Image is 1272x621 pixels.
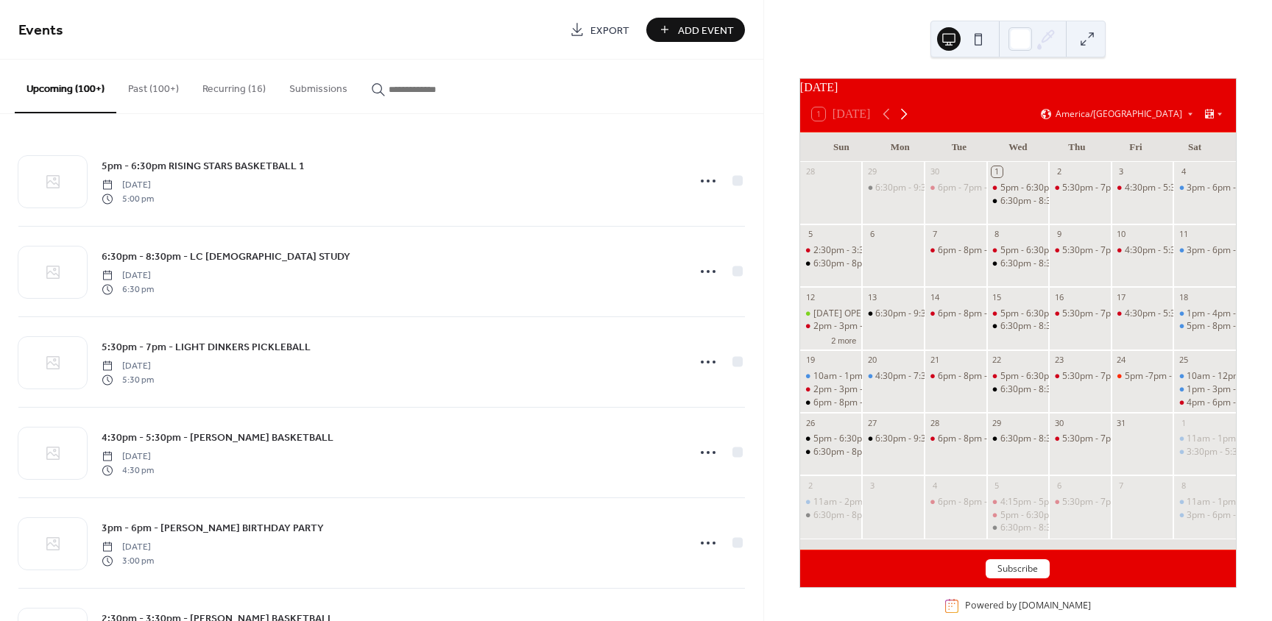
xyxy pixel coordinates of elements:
div: 18 [1178,291,1189,302]
div: 6:30pm - 9:30pm - YOUNG LIFE [862,308,925,320]
div: 6pm - 8pm - WENDY PICKLEBALL [925,370,987,383]
a: 5:30pm - 7pm - LIGHT DINKERS PICKLEBALL [102,338,311,355]
div: 10am - 1pm - STILL BIRTHDAY PARTY [813,370,965,383]
a: 4:30pm - 5:30pm - [PERSON_NAME] BASKETBALL [102,429,333,446]
div: 5pm -7pm - SCHNEIDER BIRTHDAY PARTY [1112,370,1174,383]
div: Powered by [965,600,1091,612]
div: 6:30pm - 8:30pm - LC BIBLE STUDY [987,320,1050,333]
button: Subscribe [986,559,1050,578]
div: 21 [929,355,940,366]
div: 5pm - 6:30pm RISING STARS BASKETBALL 1 [987,244,1050,257]
div: 5pm - 6:30pm - ADULT PICKLEBALL [813,433,957,445]
div: 7 [929,229,940,240]
div: 4:30pm - 7:30pm - LAKE COUNTRY SWIM TEAM [DATE] PARTY [875,370,1128,383]
div: 2 [805,480,816,491]
span: 5:30 pm [102,373,154,386]
div: 10 [1116,229,1127,240]
span: 5pm - 6:30pm RISING STARS BASKETBALL 1 [102,159,305,174]
div: 6:30pm - 8:30pm - LC [DEMOGRAPHIC_DATA] STUDY [1000,320,1218,333]
div: 14 [929,291,940,302]
div: 2pm - 3pm - JOSH BASKETBALL [800,383,863,396]
div: 5pm - 6:30pm - ADULT PICKLEBALL [800,433,863,445]
div: 2:30pm - 3:30pm - JOSH BASKETBALL [800,244,863,257]
button: Past (100+) [116,60,191,112]
a: 5pm - 6:30pm RISING STARS BASKETBALL 1 [102,157,305,174]
button: Upcoming (100+) [15,60,116,113]
div: 5:30pm - 7pm - LIGHT DINKERS PICKLEBALL [1062,496,1240,508]
div: 5:30pm - 7pm - LIGHT DINKERS PICKLEBALL [1049,370,1112,383]
div: 6:30pm - 8pm - AVERAGE JOES GAME NIGHT [813,446,995,458]
div: 3:30pm - 5:30pm - ZITZNER BIRTHDAY PARTY [1173,446,1236,458]
div: HALLOWEEN OPEN PLAY [800,308,863,320]
div: 16 [1053,291,1064,302]
span: Events [18,16,63,45]
div: 1 [1178,417,1189,428]
div: 5pm - 6:30pm RISING STARS BASKETBALL 1 [987,308,1050,320]
a: 6:30pm - 8:30pm - LC [DEMOGRAPHIC_DATA] STUDY [102,248,350,265]
div: 6:30pm - 8:30pm - LC BIBLE STUDY [987,433,1050,445]
div: 12 [805,291,816,302]
button: Recurring (16) [191,60,278,112]
div: 6:30pm - 8:30pm - LC BIBLE STUDY [987,258,1050,270]
span: 4:30 pm [102,464,154,477]
div: 6:30pm - 8pm - AVERAGE JOES GAME NIGHT [800,258,863,270]
div: 26 [805,417,816,428]
div: 15 [992,291,1003,302]
div: 6:30pm - 8:30pm - LC BIBLE STUDY [987,522,1050,534]
div: 25 [1178,355,1189,366]
div: 6:30pm - 8pm - AVERAGE JOES GAME NIGHT [800,446,863,458]
div: 4:30pm - 5:30pm - JOSH BASKETBALL [1112,244,1174,257]
span: [DATE] [102,179,154,192]
div: 19 [805,355,816,366]
div: 3pm - 6pm - PRONSCHINSKE BIRTHDAY PARTY [1173,244,1236,257]
div: [DATE] OPEN PLAY [813,308,891,320]
div: 31 [1116,417,1127,428]
div: 2 [1053,166,1064,177]
div: 22 [992,355,1003,366]
div: 5:30pm - 7pm - LIGHT DINKERS PICKLEBALL [1062,182,1240,194]
div: 5:30pm - 7pm - LIGHT DINKERS PICKLEBALL [1049,433,1112,445]
div: 5:30pm - 7pm - LIGHT DINKERS PICKLEBALL [1049,182,1112,194]
span: 5:30pm - 7pm - LIGHT DINKERS PICKLEBALL [102,340,311,355]
span: Add Event [678,23,734,38]
div: 5 [992,480,1003,491]
span: 6:30pm - 8:30pm - LC [DEMOGRAPHIC_DATA] STUDY [102,249,350,265]
div: 17 [1116,291,1127,302]
div: 5:30pm - 7pm - LIGHT DINKERS PICKLEBALL [1049,308,1112,320]
div: 10am - 12pm - TIMM BIRTHDAY PARTY [1173,370,1236,383]
div: 6:30pm - 8:30pm - LC [DEMOGRAPHIC_DATA] STUDY [1000,258,1218,270]
div: 5:30pm - 7pm - LIGHT DINKERS PICKLEBALL [1062,370,1240,383]
div: 29 [866,166,877,177]
div: 5pm - 6:30pm RISING STARS BASKETBALL 1 [1000,370,1179,383]
div: 6:30pm - 8:30pm - LC BIBLE STUDY [987,195,1050,207]
button: Submissions [278,60,359,112]
div: 6pm - 8pm - HIGH SCHOOL OPEN MIC [800,397,863,409]
div: 11am - 2pm - ADAMS BIRTHDAY PARTY [800,496,863,508]
div: 27 [866,417,877,428]
button: Add Event [646,18,745,42]
div: 2pm - 3pm - JOSH BASKETBALL [813,383,941,396]
div: 6:30pm - 8:30pm - LC BIBLE STUDY [987,383,1050,396]
div: 5pm - 6:30pm RISING STARS BASKETBALL 1 [1000,308,1179,320]
div: 6pm - 8pm - WENDY PICKLEBALL [925,433,987,445]
span: 6:30 pm [102,283,154,296]
button: 2 more [825,333,862,346]
div: 5pm - 6:30pm RISING STARS BASKETBALL 2 [1000,509,1179,522]
div: Sat [1165,132,1224,162]
div: 6:30pm - 8pm - AVERAGE JOES GAME NIGHT [800,509,863,522]
div: 6pm - 8pm - [PERSON_NAME] [938,370,1059,383]
div: 6:30pm - 8:30pm - LC [DEMOGRAPHIC_DATA] STUDY [1000,433,1218,445]
div: 1pm - 3pm - BJELIC BIRTHDAY PARTY [1173,383,1236,396]
div: 6:30pm - 8pm - AVERAGE JOES GAME NIGHT [813,509,995,522]
div: [DATE] [800,79,1236,96]
span: [DATE] [102,360,154,373]
div: 8 [992,229,1003,240]
div: 2:30pm - 3:30pm - [PERSON_NAME] BASKETBALL [813,244,1014,257]
div: 29 [992,417,1003,428]
div: 6:30pm - 9:30pm - YOUNG LIFE [875,308,1002,320]
div: 6pm - 8pm - WENDY PICKLEBALL [925,244,987,257]
span: Export [590,23,629,38]
div: 6pm - 8pm - [PERSON_NAME] [938,433,1059,445]
div: Wed [989,132,1047,162]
